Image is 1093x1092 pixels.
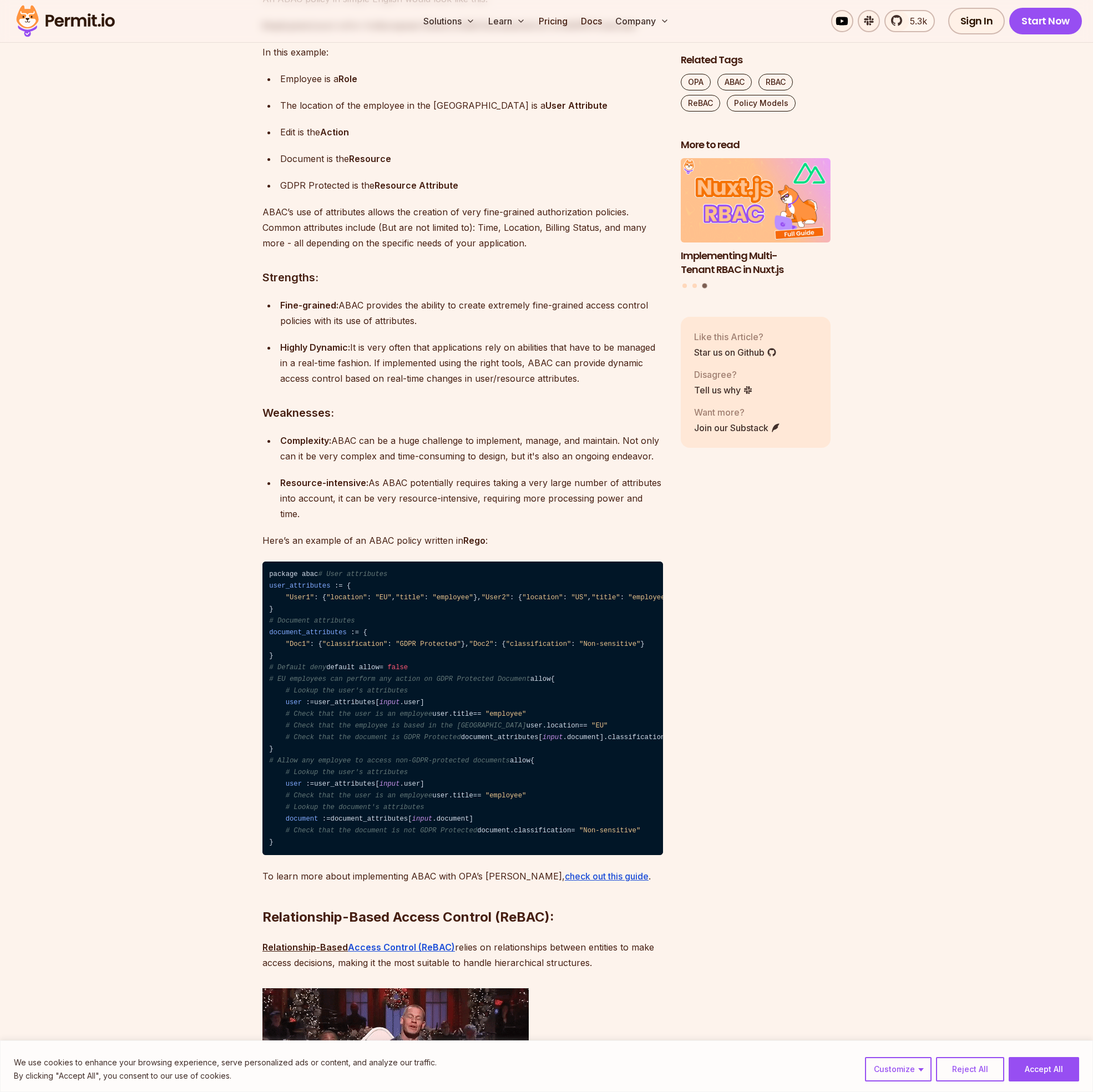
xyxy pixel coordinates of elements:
p: GDPR Protected is the [280,178,663,193]
span: [ [375,780,379,788]
span: = [579,722,583,730]
span: = [379,664,383,671]
span: document [286,815,318,823]
span: "employee" [485,710,527,718]
span: false [387,664,408,671]
span: } [269,652,273,660]
a: ReBAC [681,95,720,112]
span: : [306,780,310,788]
img: Permit logo [11,2,120,40]
span: { [502,640,505,648]
p: By clicking "Accept All", you consent to our use of cookies. [14,1069,437,1083]
strong: Action [320,127,349,138]
span: # User attributes [318,570,387,578]
p: relies on relationships between entities to make access decisions, making it the most suitable to... [262,939,663,970]
span: : [367,594,371,601]
p: Here’s an example of an ABAC policy written in : [262,533,663,548]
p: Disagree? [694,368,753,381]
li: 3 of 3 [681,159,831,277]
span: = [338,582,342,590]
span: # Check that the user is an employee [286,792,433,800]
span: "Non-sensitive" [579,640,640,648]
span: { [347,582,351,590]
span: = [571,827,575,835]
button: Go to slide 3 [702,284,707,289]
span: "Doc1" [286,640,310,648]
span: input [379,780,400,788]
button: Company [611,10,674,32]
strong: Resource-intensive: [280,477,368,488]
code: package abac , , , , , , default allow allow user_attributes .user user.title user.location docum... [262,562,663,855]
span: "employee" [628,594,669,601]
span: # Check that the document is GDPR Protected [286,734,461,741]
p: The location of the employee in the [GEOGRAPHIC_DATA] is a [280,98,663,113]
span: : [510,594,514,601]
a: Access Control (ReBAC) [348,942,455,953]
span: = [583,722,587,730]
p: Employee is a [280,71,663,87]
span: "EU" [375,594,391,601]
span: : [335,582,338,590]
button: Solutions [419,10,479,32]
h3: Implementing Multi-Tenant RBAC in Nuxt.js [681,249,831,277]
span: "EU" [591,722,608,730]
p: To learn more about implementing ABAC with OPA’s [PERSON_NAME], . [262,868,663,884]
span: [ [538,734,542,741]
span: "Doc2" [469,640,494,648]
span: # Allow any employee to access non-GDPR-protected documents [269,757,510,765]
span: "US" [571,594,587,601]
span: input [543,734,563,741]
div: Posts [681,159,831,290]
span: = [355,629,359,636]
span: ] [469,815,473,823]
span: } [473,594,477,601]
div: ABAC provides the ability to create extremely fine-grained access control policies with its use o... [280,297,663,328]
span: { [322,594,326,601]
span: [ [408,815,412,823]
a: OPA [681,74,711,90]
strong: Relationship-Based [262,942,348,953]
h2: Relationship-Based Access Control (ReBAC): [262,864,663,926]
span: "employee" [485,792,527,800]
strong: Fine-grained: [280,300,338,311]
strong: Resource Attribute [375,180,458,191]
span: ] [420,780,424,788]
span: [ [375,699,379,706]
span: { [518,594,522,601]
a: Start Now [1009,8,1082,34]
span: : [571,640,575,648]
button: Reject All [936,1057,1004,1081]
span: } [461,640,465,648]
strong: Rego [463,535,485,546]
a: Policy Models [727,95,796,112]
p: Want more? [694,406,781,419]
span: : [387,640,391,648]
button: Accept All [1009,1057,1079,1081]
div: ABAC can be a huge challenge to implement, manage, and maintain. Not only can it be very complex ... [280,433,663,464]
span: : [424,594,428,601]
p: In this example: [262,44,663,60]
span: "location" [522,594,563,601]
a: Docs [576,10,606,32]
span: : [563,594,567,601]
button: Go to slide 2 [692,284,697,289]
span: = [473,710,477,718]
span: input [412,815,433,823]
a: Join our Substack [694,421,781,434]
span: : [322,815,326,823]
span: document_attributes [269,629,347,636]
span: "GDPR Protected" [396,640,461,648]
p: Edit is the [280,124,663,140]
h3: Strengths: [262,269,663,286]
p: Like this Article? [694,330,777,343]
span: # Document attributes [269,617,355,625]
h2: Related Tags [681,53,831,67]
span: # Lookup the user's attributes [286,687,408,695]
a: check out this guide [565,871,649,882]
h2: More to read [681,138,831,152]
a: RBAC [758,74,793,90]
span: # Check that the employee is based in the [GEOGRAPHIC_DATA] [286,722,527,730]
span: "Non-sensitive" [579,827,640,835]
